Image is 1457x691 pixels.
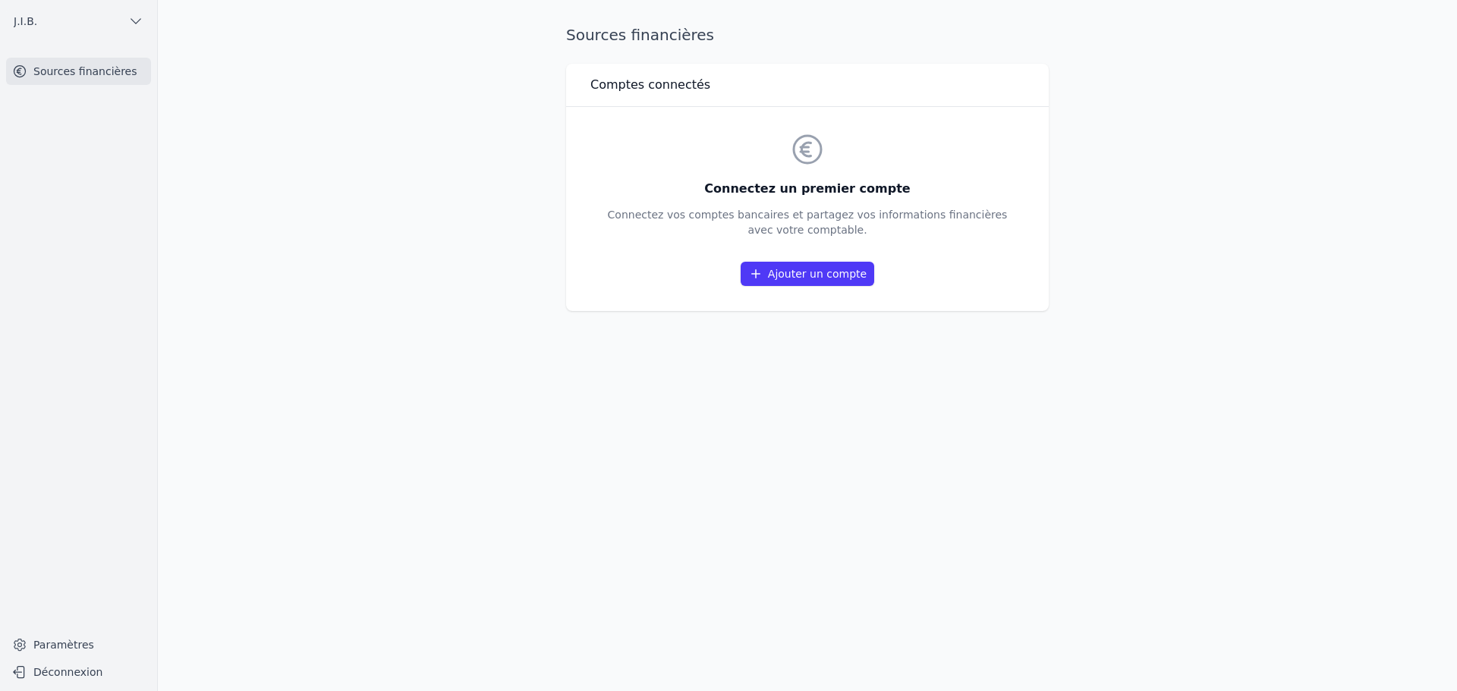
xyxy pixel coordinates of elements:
[6,9,151,33] button: J.I.B.
[566,24,714,46] h1: Sources financières
[6,633,151,657] a: Paramètres
[608,180,1008,198] h3: Connectez un premier compte
[6,660,151,684] button: Déconnexion
[14,14,37,29] span: J.I.B.
[6,58,151,85] a: Sources financières
[741,262,874,286] a: Ajouter un compte
[590,76,710,94] h3: Comptes connectés
[608,207,1008,237] p: Connectez vos comptes bancaires et partagez vos informations financières avec votre comptable.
